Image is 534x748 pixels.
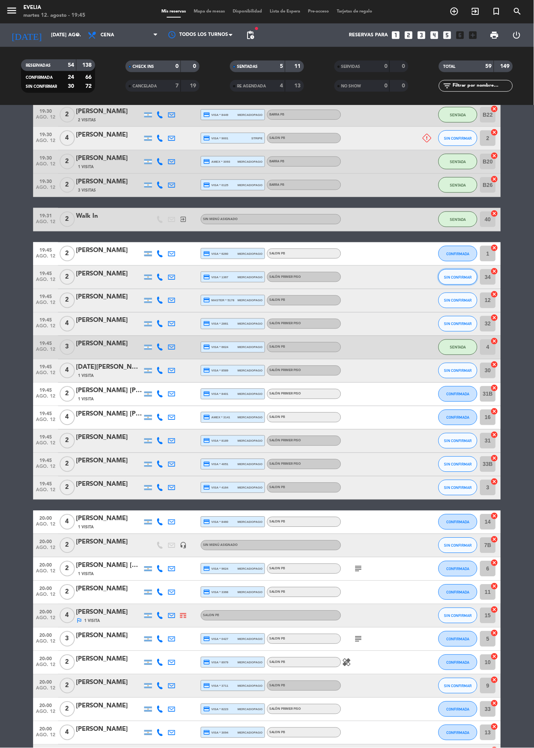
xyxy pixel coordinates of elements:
span: 19:45 [36,315,55,324]
span: SIN CONFIRMAR [444,275,472,279]
span: 2 [60,154,75,169]
span: 2 [60,246,75,261]
span: ago. 12 [36,219,55,228]
span: 2 [60,177,75,193]
span: 19:45 [36,409,55,418]
i: credit_card [203,484,210,491]
span: master * 5178 [203,297,235,304]
strong: 0 [384,83,387,89]
span: visa * 8189 [203,437,228,444]
i: looks_6 [455,30,465,40]
span: TOTAL [444,65,456,69]
button: CONFIRMADA [439,702,477,717]
span: visa * 9624 [203,565,228,572]
span: 2 [60,538,75,553]
span: ago. 12 [36,488,55,497]
i: cancel [491,152,499,160]
i: credit_card [203,135,210,142]
strong: 7 [175,83,179,89]
span: SIN CONFIRMAR [444,486,472,490]
i: cancel [491,431,499,439]
button: SENTADA [439,339,477,355]
i: credit_card [203,589,210,596]
button: SIN CONFIRMAR [439,363,477,378]
i: search [513,7,522,16]
button: CONFIRMADA [439,561,477,577]
span: 20:00 [36,537,55,546]
span: 3 [60,339,75,355]
span: amex * 3093 [203,158,230,165]
i: looks_two [404,30,414,40]
button: SENTADA [439,211,477,227]
strong: 138 [83,62,94,68]
button: SENTADA [439,154,477,169]
i: headset_mic [180,542,187,549]
strong: 19 [190,83,198,89]
span: ago. 12 [36,162,55,171]
span: 19:45 [36,456,55,465]
span: visa * 6260 [203,250,228,257]
i: cancel [491,559,499,567]
span: mercadopago [238,485,263,490]
i: cancel [491,512,499,520]
i: cancel [491,478,499,486]
span: NO SHOW [341,84,361,88]
input: Filtrar por nombre... [452,82,513,90]
span: CONFIRMADA [447,416,470,420]
div: martes 12. agosto - 19:45 [23,12,85,20]
strong: 0 [193,64,198,69]
i: cancel [491,384,499,392]
span: 19:45 [36,245,55,254]
div: [PERSON_NAME] [76,107,142,117]
i: filter_list [443,81,452,91]
button: menu [6,5,18,19]
i: credit_card [203,297,210,304]
span: ago. 12 [36,569,55,578]
i: exit_to_app [471,7,480,16]
button: SIN CONFIRMAR [439,269,477,285]
img: Cross Selling [180,613,186,618]
span: ago. 12 [36,324,55,333]
span: SENTADA [450,183,466,187]
span: 19:31 [36,211,55,220]
span: mercadopago [238,275,263,280]
span: 2 [60,561,75,577]
i: cancel [491,606,499,614]
strong: 54 [68,62,74,68]
strong: 149 [500,64,511,69]
span: 2 [60,433,75,449]
span: SIN CONFIRMAR [444,369,472,373]
span: 2 Visitas [78,117,96,123]
i: looks_3 [417,30,427,40]
span: SIN CONFIRMAR [444,614,472,618]
span: 19:45 [36,268,55,277]
span: mercadopago [238,415,263,420]
i: credit_card [203,519,210,526]
span: 4 [60,514,75,530]
span: RESERVADAS [26,64,51,68]
span: 2 [60,211,75,227]
div: [PERSON_NAME] [76,269,142,279]
strong: 59 [486,64,492,69]
i: add_circle_outline [450,7,459,16]
span: 4 [60,410,75,425]
span: ago. 12 [36,592,55,601]
span: 19:30 [36,130,55,139]
span: 1 Visita [78,373,94,379]
strong: 4 [280,83,283,89]
span: 19:45 [36,432,55,441]
span: ago. 12 [36,441,55,450]
i: cancel [491,536,499,544]
span: ago. 12 [36,464,55,473]
div: [PERSON_NAME] [76,514,142,524]
span: mercadopago [238,567,263,572]
span: print [490,30,499,40]
span: SENTADA [450,160,466,164]
span: CONFIRMADA [447,567,470,571]
span: 20:00 [36,513,55,522]
span: SALÓN PRIMER PISO [269,393,301,396]
span: mercadopago [238,322,263,327]
span: 1 Visita [78,571,94,577]
i: credit_card [203,158,210,165]
strong: 0 [384,64,387,69]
